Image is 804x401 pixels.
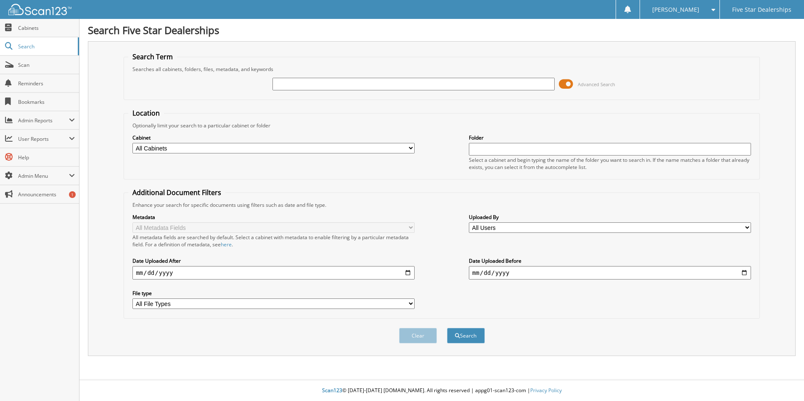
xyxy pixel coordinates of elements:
div: 1 [69,191,76,198]
div: © [DATE]-[DATE] [DOMAIN_NAME]. All rights reserved | appg01-scan123-com | [79,380,804,401]
span: User Reports [18,135,69,142]
a: here [221,241,232,248]
span: Advanced Search [578,81,615,87]
input: start [132,266,415,280]
span: [PERSON_NAME] [652,7,699,12]
span: Bookmarks [18,98,75,106]
span: Scan123 [322,387,342,394]
label: File type [132,290,415,297]
span: Scan [18,61,75,69]
a: Privacy Policy [530,387,562,394]
button: Search [447,328,485,343]
span: Five Star Dealerships [732,7,791,12]
span: Reminders [18,80,75,87]
span: Admin Menu [18,172,69,179]
span: Search [18,43,74,50]
label: Date Uploaded After [132,257,415,264]
div: All metadata fields are searched by default. Select a cabinet with metadata to enable filtering b... [132,234,415,248]
div: Searches all cabinets, folders, files, metadata, and keywords [128,66,755,73]
span: Help [18,154,75,161]
img: scan123-logo-white.svg [8,4,71,15]
legend: Additional Document Filters [128,188,225,197]
input: end [469,266,751,280]
label: Metadata [132,214,415,221]
label: Folder [469,134,751,141]
div: Select a cabinet and begin typing the name of the folder you want to search in. If the name match... [469,156,751,171]
label: Date Uploaded Before [469,257,751,264]
h1: Search Five Star Dealerships [88,23,796,37]
span: Cabinets [18,24,75,32]
span: Admin Reports [18,117,69,124]
span: Announcements [18,191,75,198]
label: Uploaded By [469,214,751,221]
div: Enhance your search for specific documents using filters such as date and file type. [128,201,755,208]
legend: Location [128,108,164,118]
button: Clear [399,328,437,343]
div: Optionally limit your search to a particular cabinet or folder [128,122,755,129]
label: Cabinet [132,134,415,141]
legend: Search Term [128,52,177,61]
